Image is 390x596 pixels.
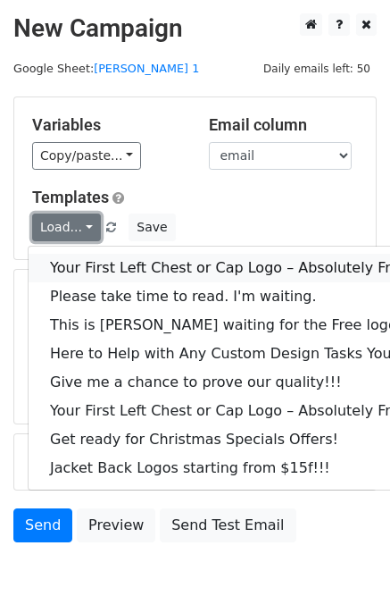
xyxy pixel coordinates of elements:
[94,62,199,75] a: [PERSON_NAME] 1
[13,62,199,75] small: Google Sheet:
[77,508,155,542] a: Preview
[13,13,377,44] h2: New Campaign
[209,115,359,135] h5: Email column
[257,62,377,75] a: Daily emails left: 50
[13,508,72,542] a: Send
[32,142,141,170] a: Copy/paste...
[32,188,109,206] a: Templates
[160,508,295,542] a: Send Test Email
[129,214,175,241] button: Save
[257,59,377,79] span: Daily emails left: 50
[32,214,101,241] a: Load...
[301,510,390,596] iframe: Chat Widget
[32,115,182,135] h5: Variables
